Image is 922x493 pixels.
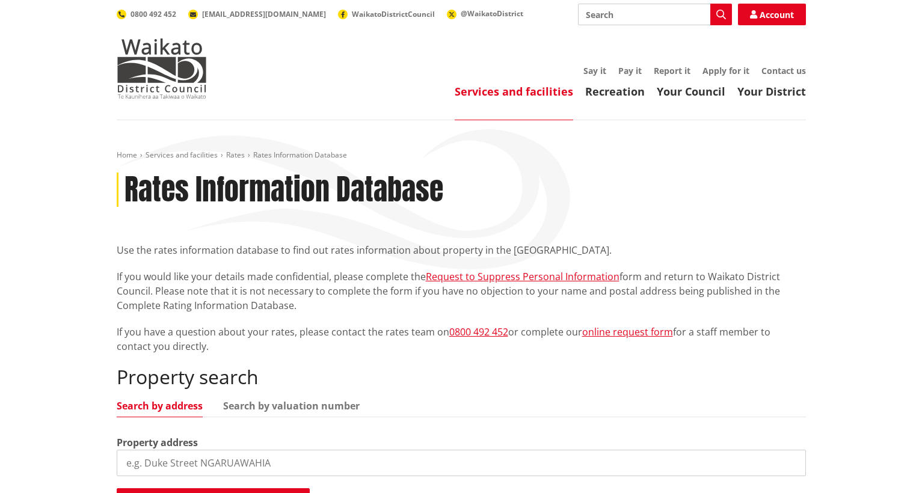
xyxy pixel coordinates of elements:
a: Request to Suppress Personal Information [426,270,619,283]
input: e.g. Duke Street NGARUAWAHIA [117,450,806,476]
img: Waikato District Council - Te Kaunihera aa Takiwaa o Waikato [117,38,207,99]
a: 0800 492 452 [449,325,508,338]
p: If you would like your details made confidential, please complete the form and return to Waikato ... [117,269,806,313]
label: Property address [117,435,198,450]
span: WaikatoDistrictCouncil [352,9,435,19]
a: online request form [582,325,673,338]
a: Recreation [585,84,645,99]
a: Services and facilities [455,84,573,99]
p: If you have a question about your rates, please contact the rates team on or complete our for a s... [117,325,806,354]
a: 0800 492 452 [117,9,176,19]
h2: Property search [117,366,806,388]
h1: Rates Information Database [124,173,443,207]
span: Rates Information Database [253,150,347,160]
a: Account [738,4,806,25]
a: [EMAIL_ADDRESS][DOMAIN_NAME] [188,9,326,19]
a: @WaikatoDistrict [447,8,523,19]
a: Apply for it [702,65,749,76]
a: Say it [583,65,606,76]
a: WaikatoDistrictCouncil [338,9,435,19]
span: 0800 492 452 [131,9,176,19]
a: Contact us [761,65,806,76]
a: Home [117,150,137,160]
nav: breadcrumb [117,150,806,161]
a: Rates [226,150,245,160]
input: Search input [578,4,732,25]
a: Pay it [618,65,642,76]
a: Services and facilities [146,150,218,160]
a: Search by address [117,401,203,411]
a: Report it [654,65,690,76]
a: Your District [737,84,806,99]
span: @WaikatoDistrict [461,8,523,19]
p: Use the rates information database to find out rates information about property in the [GEOGRAPHI... [117,243,806,257]
span: [EMAIL_ADDRESS][DOMAIN_NAME] [202,9,326,19]
a: Search by valuation number [223,401,360,411]
a: Your Council [657,84,725,99]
